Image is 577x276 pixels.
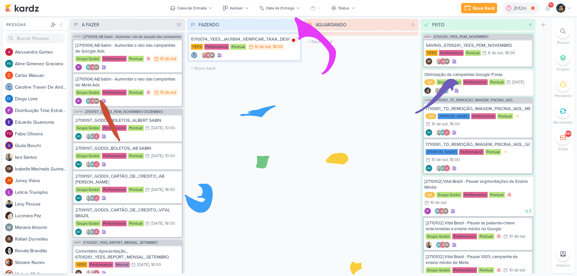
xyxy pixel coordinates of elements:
[15,154,68,161] div: I a r a S a n t o s
[85,133,92,140] img: Iara Santos
[75,64,82,70] img: Distribuição Time Estratégico
[526,21,534,28] div: 4
[444,129,450,136] img: Alessandra Gomes
[444,210,447,213] p: IM
[209,52,215,58] div: Isabella Machado Guimarães
[438,208,445,214] img: Alessandra Gomes
[5,60,13,68] div: Aline Gimenez Graciano
[424,87,431,94] img: Nelito Junior
[444,58,450,65] div: Isabella Machado Guimarães
[93,195,100,201] img: Alessandra Gomes
[91,135,95,138] p: AG
[15,107,68,114] div: D i s t r i b u i ç ã o T i m e E s t r a t é g i c o
[305,37,418,46] input: + Novo kard
[128,56,144,62] div: Pontual
[452,233,477,239] div: Performance
[555,93,572,99] p: Pendente
[426,142,530,147] div: 1710061_TD_REMOÇÃO_IMAGEM_PISCINA_IADL_GOOGLE
[102,187,127,193] div: Performance
[557,66,570,72] p: Grupos
[15,142,68,149] div: G i u l i a B o s c h i
[87,66,91,69] p: AG
[426,106,530,112] div: 1710061_TD_REMOÇÃO_IMAGEM_PISCINA_IADL_META
[188,64,301,73] input: + Novo kard
[7,97,11,101] p: DL
[5,130,13,138] div: Fabio Oliveira
[436,165,442,171] img: Iara Santos
[424,98,434,102] span: AG886
[85,64,92,70] div: Aline Gimenez Graciano
[75,195,82,201] div: Criador(a): Aline Gimenez Graciano
[445,60,448,63] p: IM
[426,58,432,65] div: Criador(a): Isabella Machado Guimarães
[424,192,435,198] div: QA
[84,161,100,168] div: Colaboradores: Iara Santos, Aline Gimenez Graciano, Alessandra Gomes
[15,259,68,266] div: S i l v i a n e N u n e s
[5,212,13,220] img: Lucimara Paz
[426,129,432,136] div: Aline Gimenez Graciano
[151,126,163,130] div: [DATE]
[93,133,100,140] img: Alessandra Gomes
[433,208,449,214] div: Colaboradores: Aline Gimenez Graciano, Alessandra Gomes, Isabella Machado Guimarães
[449,88,452,93] span: +1
[128,153,144,159] div: Pontual
[424,179,532,190] div: [2710102] Vital Brazil - Pausar segmentações de Ensino Médio
[93,161,100,168] img: Alessandra Gomes
[75,43,180,54] div: [2710104] AB Sabin - Aumentar o raio das campanhas de Google Ads
[5,95,13,103] div: Diego Lima
[444,165,450,171] img: Alessandra Gomes
[93,64,100,70] div: Isabella Machado Guimarães
[294,21,301,28] div: 1
[5,48,13,56] img: Alessandra Gomes
[75,229,82,235] div: Aline Gimenez Graciano
[85,110,163,114] span: 2709197_GODOI_PDM_NOVEMBRO+DEZEMBRO
[5,258,13,266] img: Silviane Nunes
[409,21,417,28] div: 0
[549,2,553,7] span: 9+
[77,135,81,138] p: AG
[434,87,441,94] img: Iara Santos
[75,118,180,123] div: 2709197_GODOI_BOLETOS_ALBERT SABIN
[83,241,158,245] span: 6709261_YEES_REPORT_MENSAL_SETEMBRO
[15,212,68,219] div: L u c i m a r a P a z
[95,66,98,69] p: IM
[91,197,95,200] p: AG
[89,195,96,201] div: Aline Gimenez Graciano
[7,167,11,171] p: IM
[75,195,82,201] div: Aline Gimenez Graciano
[15,201,68,207] div: L e v y P e s s o a
[5,142,13,149] img: Giulia Boschi
[426,113,436,119] div: QA
[5,200,13,208] img: Levy Pessoa
[440,58,446,65] img: Alessandra Gomes
[565,131,571,136] div: 99+
[95,100,98,103] p: IM
[77,231,81,234] p: AG
[201,52,207,58] img: Iara Santos
[436,58,442,65] img: Iara Santos
[502,149,509,155] div: Prioridade Média
[149,263,161,267] div: , 18:00
[191,36,298,42] div: 6710074_YEES_JAÚ1894_VERIFICAR_TAXA_DESCARTES_CRIATIVO
[15,236,68,243] div: R a f a e l D o r n e l l e s
[426,129,432,136] div: Criador(a): Aline Gimenez Graciano
[199,52,215,58] div: Colaboradores: Iara Santos, Alessandra Gomes, Isabella Machado Guimarães
[15,177,68,184] div: J o n e y V i a n a
[426,242,432,248] div: Criador(a): Iara Santos
[75,56,101,62] div: Grupo Godoi
[509,268,525,272] div: 10 de out
[85,229,92,235] img: Iara Santos
[441,167,445,170] p: AG
[85,161,92,168] img: Iara Santos
[271,45,283,49] div: , 18:00
[426,149,458,155] div: [PERSON_NAME]
[77,197,81,200] p: AG
[128,90,144,95] div: Pontual
[478,233,494,239] div: Pontual
[556,262,570,268] p: Arquivo
[461,3,497,13] button: Novo Kard
[151,221,163,226] div: [DATE]
[463,192,488,198] div: Performance
[427,131,431,134] p: AG
[73,241,82,245] span: IM251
